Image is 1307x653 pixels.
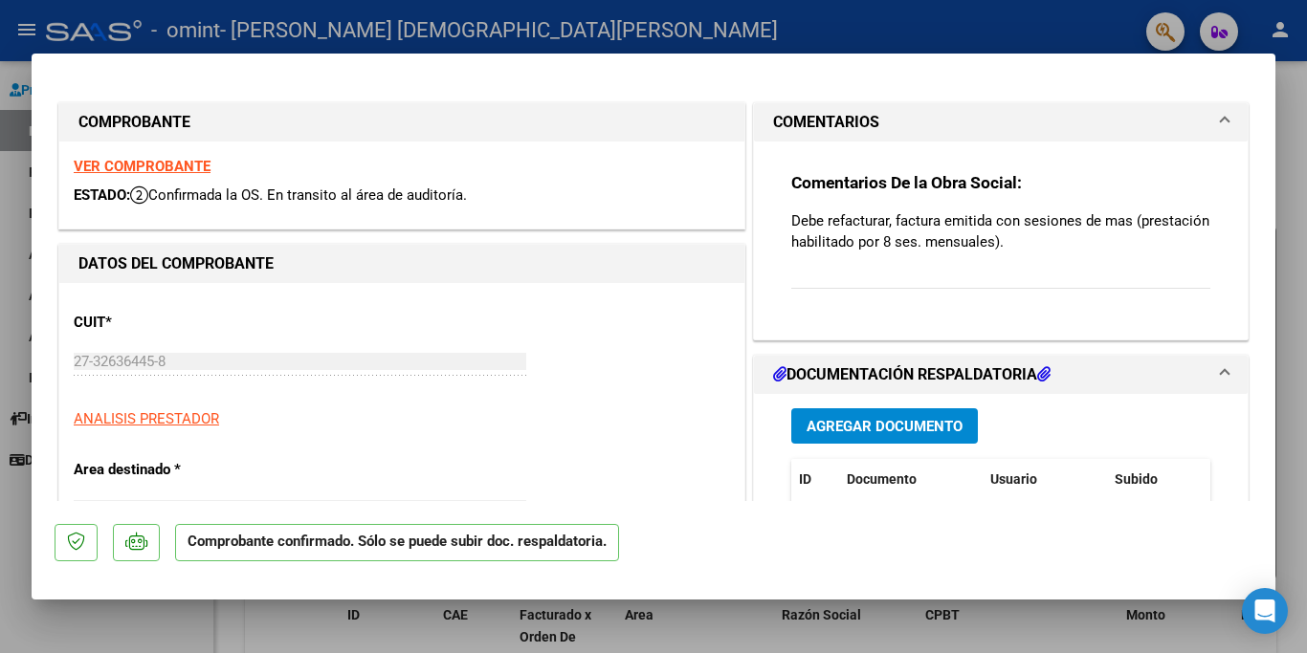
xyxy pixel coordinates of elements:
[773,111,879,134] h1: COMENTARIOS
[175,524,619,561] p: Comprobante confirmado. Sólo se puede subir doc. respaldatoria.
[74,158,210,175] a: VER COMPROBANTE
[791,408,978,444] button: Agregar Documento
[1203,459,1298,500] datatable-header-cell: Acción
[983,459,1107,500] datatable-header-cell: Usuario
[1115,471,1158,487] span: Subido
[74,186,130,204] span: ESTADO:
[839,459,983,500] datatable-header-cell: Documento
[74,459,271,481] p: Area destinado *
[990,471,1037,487] span: Usuario
[754,356,1248,394] mat-expansion-panel-header: DOCUMENTACIÓN RESPALDATORIA
[791,210,1210,252] p: Debe refacturar, factura emitida con sesiones de mas (prestación habilitado por 8 ses. mensuales).
[807,418,963,435] span: Agregar Documento
[74,312,271,334] p: CUIT
[791,173,1022,192] strong: Comentarios De la Obra Social:
[130,186,467,204] span: Confirmada la OS. En transito al área de auditoría.
[1107,459,1203,500] datatable-header-cell: Subido
[754,103,1248,141] mat-expansion-panel-header: COMENTARIOS
[74,410,219,427] span: ANALISIS PRESTADOR
[78,254,274,272] strong: DATOS DEL COMPROBANTE
[78,113,190,131] strong: COMPROBANTE
[773,363,1051,386] h1: DOCUMENTACIÓN RESPALDATORIA
[1242,588,1288,634] div: Open Intercom Messenger
[74,500,243,517] span: Discapacidad sin recupero
[754,141,1248,339] div: COMENTARIOS
[791,459,839,500] datatable-header-cell: ID
[799,471,811,487] span: ID
[847,471,917,487] span: Documento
